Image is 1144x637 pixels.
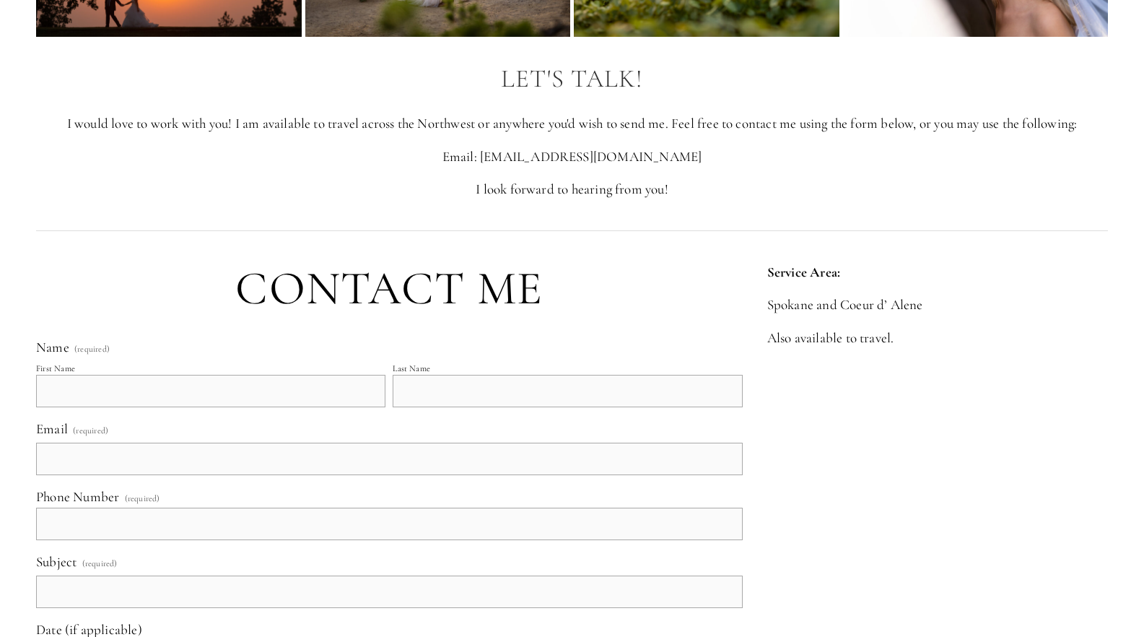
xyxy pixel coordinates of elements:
[125,494,160,503] span: (required)
[767,295,1108,315] p: Spokane and Coeur d’ Alene
[36,488,119,505] span: Phone Number
[393,363,430,373] div: Last Name
[36,553,77,570] span: Subject
[767,264,840,280] strong: Service Area:
[73,421,108,440] span: (required)
[36,65,1108,93] h2: Let's Talk!
[36,263,743,315] h1: Contact Me
[36,180,1108,199] p: I look forward to hearing from you!
[36,114,1108,134] p: I would love to work with you! I am available to travel across the Northwest or anywhere you'd wi...
[36,363,75,373] div: First Name
[36,420,68,437] span: Email
[82,554,118,573] span: (required)
[36,147,1108,167] p: Email: [EMAIL_ADDRESS][DOMAIN_NAME]
[74,344,110,353] span: (required)
[767,329,1108,348] p: Also available to travel.
[36,339,69,355] span: Name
